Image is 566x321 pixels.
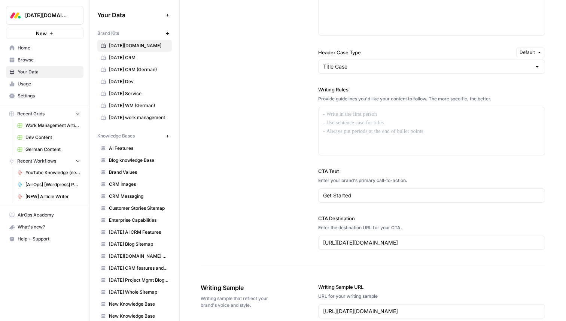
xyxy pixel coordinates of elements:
span: New Knowledge Base [109,301,168,308]
span: [DATE][DOMAIN_NAME] [25,12,70,19]
span: [DATE] Project Mgmt Blog Sitemap [109,277,168,284]
span: Dev Content [25,134,80,141]
span: Default [520,49,535,56]
a: [DATE] Blog Sitemap [97,238,172,250]
span: New [36,30,47,37]
a: Usage [6,78,83,90]
a: Home [6,42,83,54]
span: [DATE] CRM (German) [109,66,168,73]
input: Title Case [323,63,531,70]
span: [NEW] Article Writer [25,193,80,200]
span: Writing sample that reflect your brand's voice and style. [201,295,276,309]
label: Header Case Type [318,49,513,56]
a: [DATE] Whole Sitemap [97,286,172,298]
span: CRM Images [109,181,168,188]
span: Settings [18,93,80,99]
a: [DATE][DOMAIN_NAME] AI offering [97,250,172,262]
label: Writing Sample URL [318,283,545,291]
label: Writing Rules [318,86,545,93]
a: German Content [14,143,83,155]
span: AI Features [109,145,168,152]
a: [DATE] CRM (German) [97,64,172,76]
span: Customer Stories Sitemap [109,205,168,212]
a: Customer Stories Sitemap [97,202,172,214]
div: Enter your brand's primary call-to-action. [318,177,545,184]
input: Gear up and get in the game with Sunday Soccer! [323,192,540,199]
a: CRM Messaging [97,190,172,202]
span: [DATE] work management [109,114,168,121]
span: Recent Workflows [17,158,56,164]
span: [DATE] WM (German) [109,102,168,109]
span: Blog knowledge Base [109,157,168,164]
span: [DATE] CRM features and use cases [109,265,168,272]
img: Monday.com Logo [9,9,22,22]
a: CRM Images [97,178,172,190]
a: Enterprise Capabilities [97,214,172,226]
label: CTA Destination [318,215,545,222]
button: Recent Grids [6,108,83,119]
a: [DATE] Service [97,88,172,100]
span: Knowledge Bases [97,133,135,139]
span: [DATE] Blog Sitemap [109,241,168,248]
a: [DATE] CRM features and use cases [97,262,172,274]
span: YouTube Knowledge (new) [25,169,80,176]
a: [DATE] Project Mgmt Blog Sitemap [97,274,172,286]
span: German Content [25,146,80,153]
a: [DATE] Dev [97,76,172,88]
input: www.sundaysoccer.com/gearup [323,239,540,246]
button: Workspace: Monday.com [6,6,83,25]
span: AirOps Academy [18,212,80,218]
span: New Knowledge Base [109,313,168,320]
button: What's new? [6,221,83,233]
a: Work Management Article Grid [14,119,83,131]
a: Brand Values [97,166,172,178]
span: Home [18,45,80,51]
span: Your Data [97,10,163,19]
a: [DATE] CRM [97,52,172,64]
span: Brand Kits [97,30,119,37]
div: Enter the destination URL for your CTA. [318,224,545,231]
div: Provide guidelines you'd like your content to follow. The more specific, the better. [318,96,545,102]
button: New [6,28,83,39]
span: [DATE] AI CRM Features [109,229,168,236]
a: YouTube Knowledge (new) [14,167,83,179]
span: [DATE] Dev [109,78,168,85]
span: Help + Support [18,236,80,242]
a: Settings [6,90,83,102]
a: [AirOps] [Wordpress] Publish Cornerstone Post [14,179,83,191]
span: Usage [18,81,80,87]
span: Your Data [18,69,80,75]
button: Help + Support [6,233,83,245]
a: Browse [6,54,83,66]
a: Your Data [6,66,83,78]
span: Writing Sample [201,283,276,292]
a: AI Features [97,142,172,154]
span: Recent Grids [17,110,45,117]
button: Recent Workflows [6,155,83,167]
a: New Knowledge Base [97,298,172,310]
span: [AirOps] [Wordpress] Publish Cornerstone Post [25,181,80,188]
span: CRM Messaging [109,193,168,200]
span: [DATE] Service [109,90,168,97]
span: Work Management Article Grid [25,122,80,129]
label: CTA Text [318,167,545,175]
span: [DATE] CRM [109,54,168,61]
div: URL for your writing sample [318,293,545,300]
span: [DATE] Whole Sitemap [109,289,168,296]
span: Brand Values [109,169,168,176]
a: [DATE] AI CRM Features [97,226,172,238]
input: www.sundaysoccer.com/game-day [323,308,540,315]
a: Dev Content [14,131,83,143]
a: [DATE] work management [97,112,172,124]
span: [DATE][DOMAIN_NAME] AI offering [109,253,168,260]
button: Default [516,48,545,57]
a: AirOps Academy [6,209,83,221]
span: [DATE][DOMAIN_NAME] [109,42,168,49]
span: Enterprise Capabilities [109,217,168,224]
a: [NEW] Article Writer [14,191,83,203]
span: Browse [18,57,80,63]
a: [DATE] WM (German) [97,100,172,112]
a: [DATE][DOMAIN_NAME] [97,40,172,52]
a: Blog knowledge Base [97,154,172,166]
